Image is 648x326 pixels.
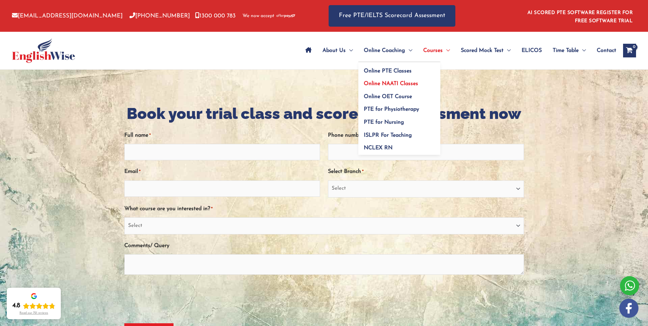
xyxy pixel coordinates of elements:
a: Contact [591,39,616,63]
span: About Us [322,39,346,63]
a: Online PTE Classes [358,62,440,75]
a: [PHONE_NUMBER] [129,13,190,19]
span: NCLEX RN [364,145,392,151]
a: PTE for Physiotherapy [358,101,440,114]
span: Online Coaching [364,39,405,63]
a: AI SCORED PTE SOFTWARE REGISTER FOR FREE SOFTWARE TRIAL [527,10,633,24]
div: Read our 721 reviews [19,311,48,315]
nav: Site Navigation: Main Menu [300,39,616,63]
iframe: reCAPTCHA [124,284,228,311]
span: Online PTE Classes [364,68,412,74]
a: ISLPR For Teaching [358,126,440,139]
a: Time TableMenu Toggle [547,39,591,63]
a: 1300 000 783 [195,13,236,19]
span: Menu Toggle [443,39,450,63]
div: 4.8 [12,302,20,310]
a: About UsMenu Toggle [317,39,358,63]
a: Online OET Course [358,88,440,101]
a: Online CoachingMenu Toggle [358,39,418,63]
span: Menu Toggle [405,39,412,63]
span: Menu Toggle [346,39,353,63]
h2: Book your trial class and scorecard assessment now [124,104,524,124]
a: View Shopping Cart, empty [623,44,636,57]
span: PTE for Nursing [364,120,404,125]
span: Online OET Course [364,94,412,99]
label: Phone number [328,130,366,141]
label: Full name [124,130,151,141]
div: Rating: 4.8 out of 5 [12,302,55,310]
a: Online NAATI Classes [358,75,440,88]
span: Scored Mock Test [461,39,504,63]
span: Courses [423,39,443,63]
a: ELICOS [516,39,547,63]
a: CoursesMenu Toggle [418,39,455,63]
span: Time Table [553,39,579,63]
label: Email [124,166,140,177]
a: Free PTE/IELTS Scorecard Assessment [329,5,455,27]
span: Contact [597,39,616,63]
img: white-facebook.png [619,299,638,318]
a: NCLEX RN [358,139,440,155]
span: ELICOS [522,39,542,63]
span: Online NAATI Classes [364,81,418,86]
label: Select Branch [328,166,363,177]
span: We now accept [243,13,274,19]
aside: Header Widget 1 [523,5,636,27]
a: PTE for Nursing [358,114,440,127]
span: ISLPR For Teaching [364,133,412,138]
a: Scored Mock TestMenu Toggle [455,39,516,63]
label: Comments/ Query [124,240,169,252]
span: PTE for Physiotherapy [364,107,419,112]
img: Afterpay-Logo [276,14,295,18]
span: Menu Toggle [504,39,511,63]
span: Menu Toggle [579,39,586,63]
label: What course are you interested in? [124,203,212,215]
a: [EMAIL_ADDRESS][DOMAIN_NAME] [12,13,123,19]
img: cropped-ew-logo [12,38,75,63]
